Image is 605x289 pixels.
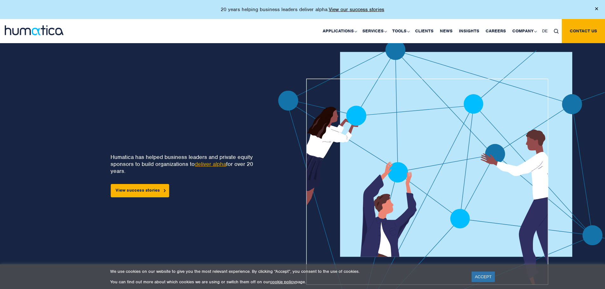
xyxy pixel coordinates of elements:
img: search_icon [554,29,559,34]
a: Clients [412,19,437,43]
img: logo [5,25,64,35]
a: Insights [456,19,482,43]
a: Contact us [562,19,605,43]
p: You can find out more about which cookies we are using or switch them off on our page. [110,279,464,285]
a: cookie policy [270,279,295,285]
a: Tools [389,19,412,43]
a: Services [359,19,389,43]
a: Careers [482,19,509,43]
a: Company [509,19,539,43]
a: DE [539,19,551,43]
a: deliver alpha [195,161,226,167]
a: Applications [319,19,359,43]
p: Humatica has helped business leaders and private equity sponsors to build organizations to for ov... [111,154,258,174]
a: View our success stories [329,6,384,13]
a: View success stories [111,184,169,197]
img: arrowicon [164,189,166,192]
a: News [437,19,456,43]
p: We use cookies on our website to give you the most relevant experience. By clicking “Accept”, you... [110,269,464,274]
p: 20 years helping business leaders deliver alpha. [221,6,384,13]
span: DE [542,28,548,34]
a: ACCEPT [472,272,495,282]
